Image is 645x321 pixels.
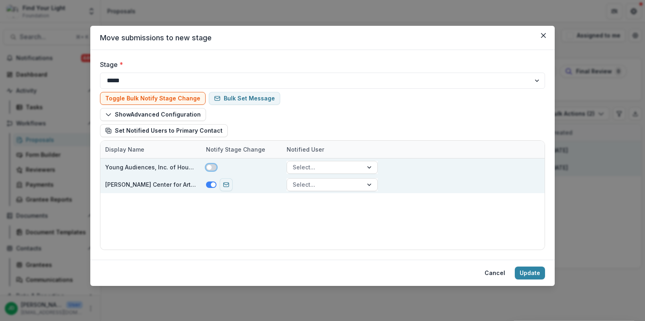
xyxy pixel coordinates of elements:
[100,60,540,69] label: Stage
[105,180,196,189] div: [PERSON_NAME] Center for Arts and Music - 2025 - Find Your Light Foundation 25/26 RFP Grant Appli...
[209,92,280,105] button: set-bulk-email
[537,29,550,42] button: Close
[90,26,555,50] header: Move submissions to new stage
[105,163,196,171] div: Young Audiences, Inc. of Houston - 2025 - Find Your Light Foundation 25/26 RFP Grant Application
[282,141,383,158] div: Notified User
[201,141,282,158] div: Notify Stage Change
[100,108,206,121] button: ShowAdvanced Configuration
[480,267,510,279] button: Cancel
[201,145,270,154] div: Notify Stage Change
[515,267,545,279] button: Update
[100,141,201,158] div: Display Name
[100,92,206,105] button: Toggle Bulk Notify Stage Change
[220,178,233,191] button: send-email
[100,145,149,154] div: Display Name
[282,145,329,154] div: Notified User
[100,124,228,137] button: Set Notified Users to Primary Contact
